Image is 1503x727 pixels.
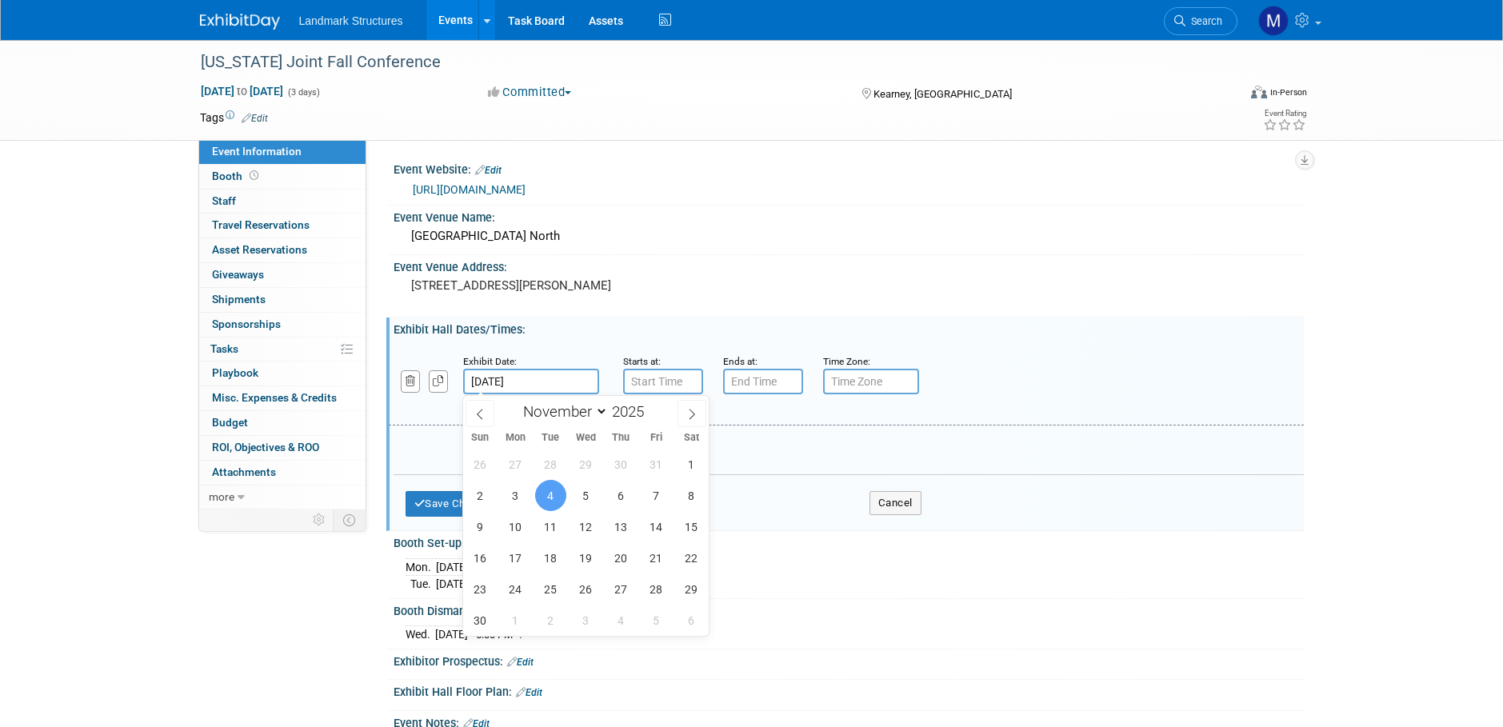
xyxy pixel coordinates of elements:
[676,449,707,480] span: November 1, 2025
[535,511,566,542] span: November 11, 2025
[606,573,637,605] span: November 27, 2025
[482,84,578,101] button: Committed
[465,511,496,542] span: November 9, 2025
[641,511,672,542] span: November 14, 2025
[299,14,403,27] span: Landmark Structures
[498,433,533,443] span: Mon
[723,356,757,367] small: Ends at:
[641,480,672,511] span: November 7, 2025
[210,342,238,355] span: Tasks
[869,491,921,515] button: Cancel
[500,573,531,605] span: November 24, 2025
[823,369,919,394] input: Time Zone
[465,480,496,511] span: November 2, 2025
[500,480,531,511] span: November 3, 2025
[1263,110,1306,118] div: Event Rating
[199,362,366,385] a: Playbook
[286,87,320,98] span: (3 days)
[606,605,637,636] span: December 4, 2025
[463,433,498,443] span: Sun
[212,416,248,429] span: Budget
[436,558,469,576] td: [DATE]
[570,480,602,511] span: November 5, 2025
[570,449,602,480] span: October 29, 2025
[603,433,638,443] span: Thu
[199,411,366,435] a: Budget
[623,369,703,394] input: Start Time
[1258,6,1289,36] img: Maryann Tijerina
[406,576,436,593] td: Tue.
[406,558,436,576] td: Mon.
[535,480,566,511] span: November 4, 2025
[606,480,637,511] span: November 6, 2025
[570,605,602,636] span: December 3, 2025
[200,110,268,126] td: Tags
[306,509,334,530] td: Personalize Event Tab Strip
[199,263,366,287] a: Giveaways
[199,190,366,214] a: Staff
[638,433,674,443] span: Fri
[212,268,264,281] span: Giveaways
[465,605,496,636] span: November 30, 2025
[676,480,707,511] span: November 8, 2025
[570,511,602,542] span: November 12, 2025
[394,680,1304,701] div: Exhibit Hall Floor Plan:
[500,449,531,480] span: October 27, 2025
[535,573,566,605] span: November 25, 2025
[406,626,435,643] td: Wed.
[1251,86,1267,98] img: Format-Inperson.png
[606,449,637,480] span: October 30, 2025
[516,401,608,421] select: Month
[413,183,526,196] a: [URL][DOMAIN_NAME]
[394,206,1304,226] div: Event Venue Name:
[570,573,602,605] span: November 26, 2025
[641,605,672,636] span: December 5, 2025
[1143,83,1308,107] div: Event Format
[406,224,1292,249] div: [GEOGRAPHIC_DATA] North
[212,293,266,306] span: Shipments
[199,238,366,262] a: Asset Reservations
[212,145,302,158] span: Event Information
[535,542,566,573] span: November 18, 2025
[465,542,496,573] span: November 16, 2025
[212,366,258,379] span: Playbook
[209,490,234,503] span: more
[516,687,542,698] a: Edit
[623,356,661,367] small: Starts at:
[823,356,870,367] small: Time Zone:
[641,542,672,573] span: November 21, 2025
[641,573,672,605] span: November 28, 2025
[394,531,1304,552] div: Booth Set-up Dates/Times:
[394,318,1304,338] div: Exhibit Hall Dates/Times:
[199,165,366,189] a: Booth
[570,542,602,573] span: November 19, 2025
[212,391,337,404] span: Misc. Expenses & Credits
[246,170,262,182] span: Booth not reserved yet
[394,649,1304,670] div: Exhibitor Prospectus:
[212,318,281,330] span: Sponsorships
[436,576,469,593] td: [DATE]
[1185,15,1222,27] span: Search
[500,542,531,573] span: November 17, 2025
[606,511,637,542] span: November 13, 2025
[394,158,1304,178] div: Event Website:
[873,88,1012,100] span: Kearney, [GEOGRAPHIC_DATA]
[195,48,1213,77] div: [US_STATE] Joint Fall Conference
[394,255,1304,275] div: Event Venue Address:
[641,449,672,480] span: October 31, 2025
[676,573,707,605] span: November 29, 2025
[200,84,284,98] span: [DATE] [DATE]
[406,491,505,517] button: Save Changes
[676,605,707,636] span: December 6, 2025
[435,626,468,643] td: [DATE]
[212,243,307,256] span: Asset Reservations
[212,170,262,182] span: Booth
[234,85,250,98] span: to
[199,436,366,460] a: ROI, Objectives & ROO
[200,14,280,30] img: ExhibitDay
[533,433,568,443] span: Tue
[676,511,707,542] span: November 15, 2025
[568,433,603,443] span: Wed
[212,465,276,478] span: Attachments
[500,511,531,542] span: November 10, 2025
